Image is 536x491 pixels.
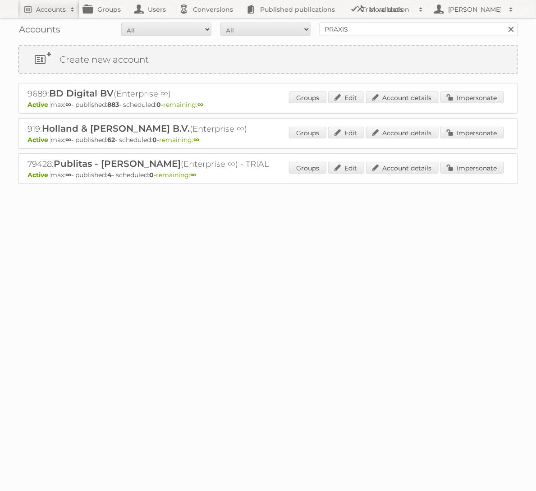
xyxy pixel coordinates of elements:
[65,136,71,144] strong: ∞
[156,171,196,179] span: remaining:
[366,162,439,174] a: Account details
[289,162,326,174] a: Groups
[156,101,161,109] strong: 0
[42,123,190,134] span: Holland & [PERSON_NAME] B.V.
[193,136,199,144] strong: ∞
[27,136,509,144] p: max: - published: - scheduled: -
[36,5,66,14] h2: Accounts
[27,171,50,179] span: Active
[27,171,509,179] p: max: - published: - scheduled: -
[190,171,196,179] strong: ∞
[65,171,71,179] strong: ∞
[440,92,504,103] a: Impersonate
[107,136,115,144] strong: 62
[54,158,181,169] span: Publitas - [PERSON_NAME]
[440,127,504,138] a: Impersonate
[440,162,504,174] a: Impersonate
[163,101,203,109] span: remaining:
[328,92,364,103] a: Edit
[328,162,364,174] a: Edit
[366,127,439,138] a: Account details
[159,136,199,144] span: remaining:
[65,101,71,109] strong: ∞
[27,136,50,144] span: Active
[27,158,343,170] h2: 79428: (Enterprise ∞) - TRIAL
[107,171,112,179] strong: 4
[27,123,343,135] h2: 919: (Enterprise ∞)
[49,88,114,99] span: BD Digital BV
[366,92,439,103] a: Account details
[19,46,517,73] a: Create new account
[107,101,119,109] strong: 883
[149,171,154,179] strong: 0
[27,101,509,109] p: max: - published: - scheduled: -
[446,5,504,14] h2: [PERSON_NAME]
[289,127,326,138] a: Groups
[328,127,364,138] a: Edit
[369,5,414,14] h2: More tools
[27,101,50,109] span: Active
[152,136,157,144] strong: 0
[27,88,343,100] h2: 9689: (Enterprise ∞)
[289,92,326,103] a: Groups
[197,101,203,109] strong: ∞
